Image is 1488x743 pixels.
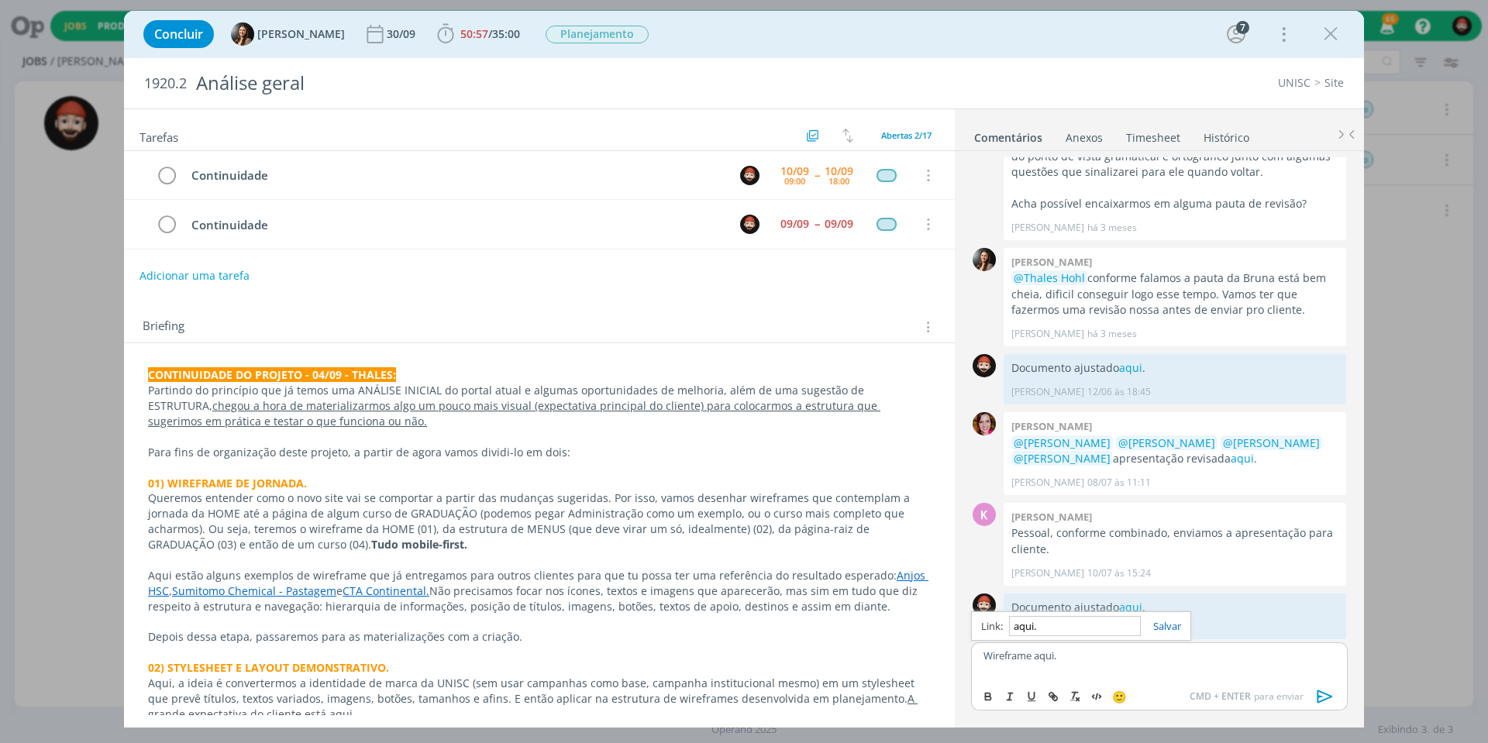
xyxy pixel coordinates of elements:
[1087,385,1151,399] span: 12/06 às 18:45
[973,412,996,435] img: B
[1011,600,1338,615] p: Documento ajustado .
[492,26,520,41] span: 35:00
[1223,435,1320,450] span: @[PERSON_NAME]
[1118,435,1215,450] span: @[PERSON_NAME]
[148,568,931,614] p: Aqui estão alguns exemplos de wireframe que já entregamos para outros clientes para que tu possa ...
[148,660,389,675] strong: 02) STYLESHEET E LAYOUT DEMONSTRATIVO.
[148,398,880,428] u: chegou a hora de materializarmos algo um pouco mais visual (expectativa principal do cliente) par...
[1011,270,1338,318] p: conforme falamos a pauta da Bruna está bem cheia, dificil conseguir logo esse tempo. Vamos ter qu...
[1087,221,1137,235] span: há 3 meses
[190,64,838,102] div: Análise geral
[780,218,809,229] div: 09/09
[1011,385,1084,399] p: [PERSON_NAME]
[1190,690,1304,703] span: para enviar
[780,166,809,177] div: 10/09
[825,218,853,229] div: 09/09
[1125,123,1181,146] a: Timesheet
[257,29,345,40] span: [PERSON_NAME]
[144,75,187,92] span: 1920.2
[460,26,488,41] span: 50:57
[1236,21,1249,34] div: 7
[1011,435,1338,467] p: apresentação revisada .
[139,126,178,145] span: Tarefas
[973,593,996,617] img: W
[973,248,996,271] img: B
[1108,687,1130,706] button: 🙂
[1203,123,1250,146] a: Histórico
[1324,75,1344,90] a: Site
[154,28,203,40] span: Concluir
[545,25,649,44] button: Planejamento
[387,29,418,40] div: 30/09
[973,354,996,377] img: W
[1112,689,1127,704] span: 🙂
[1231,451,1254,466] a: aqui
[148,629,931,645] p: Depois dessa etapa, passaremos para as materializações com a criação.
[148,568,928,598] a: Anjos HSC
[1014,270,1085,285] span: @Thales Hohl
[1014,451,1111,466] span: @[PERSON_NAME]
[231,22,345,46] button: B[PERSON_NAME]
[983,648,1335,662] p: Wireframe aqui.
[842,129,853,143] img: arrow-down-up.svg
[139,262,250,290] button: Adicionar uma tarefa
[784,177,805,185] div: 09:00
[1011,255,1092,269] b: [PERSON_NAME]
[1087,327,1137,341] span: há 3 meses
[1066,130,1103,146] div: Anexos
[738,163,761,187] button: W
[143,20,214,48] button: Concluir
[1011,196,1338,212] p: Acha possível encaixarmos em alguma pauta de revisão?
[1011,419,1092,433] b: [PERSON_NAME]
[1011,476,1084,490] p: [PERSON_NAME]
[124,11,1364,728] div: dialog
[371,537,467,552] strong: Tudo mobile-first.
[881,129,932,141] span: Abertas 2/17
[1011,327,1084,341] p: [PERSON_NAME]
[148,476,307,490] strong: 01) WIREFRAME DE JORNADA.
[148,490,931,552] p: Queremos entender como o novo site vai se comportar a partir das mudanças sugeridas. Por isso, va...
[1011,566,1084,580] p: [PERSON_NAME]
[148,383,931,429] p: Partindo do princípio que já temos uma ANÁLISE INICIAL do portal atual e algumas oportunidades de...
[184,166,725,185] div: Continuidade
[740,166,759,185] img: W
[740,215,759,234] img: W
[343,583,429,598] a: CTA Continental.
[1087,566,1151,580] span: 10/07 às 15:24
[231,22,254,46] img: B
[973,503,996,526] div: K
[973,123,1043,146] a: Comentários
[738,212,761,236] button: W
[1011,360,1338,376] p: Documento ajustado .
[1190,690,1254,703] span: CMD + ENTER
[1224,22,1249,46] button: 7
[1011,525,1338,557] p: Pessoal, conforme combinado, enviamos a apresentação para cliente.
[1119,600,1142,614] a: aqui
[184,215,725,235] div: Continuidade
[1011,221,1084,235] p: [PERSON_NAME]
[815,170,819,181] span: --
[1009,616,1141,636] input: https://quilljs.com
[143,317,184,337] span: Briefing
[1011,510,1092,524] b: [PERSON_NAME]
[148,445,931,460] p: Para fins de organização deste projeto, a partir de agora vamos dividi-lo em dois:
[148,691,918,721] u: A grande expectativa do cliente está aqui.
[1087,476,1151,490] span: 08/07 às 11:11
[488,26,492,41] span: /
[828,177,849,185] div: 18:00
[546,26,649,43] span: Planejamento
[815,218,819,229] span: --
[1278,75,1311,90] a: UNISC
[172,583,336,598] a: Sumitomo Chemical - Pastagem
[1119,360,1142,375] a: aqui
[433,22,524,46] button: 50:57/35:00
[148,367,396,382] strong: CONTINUIDADE DO PROJETO - 04/09 - THALES:
[825,166,853,177] div: 10/09
[1014,435,1111,450] span: @[PERSON_NAME]
[148,676,931,722] p: Aqui, a ideia é convertermos a identidade de marca da UNISC (sem usar campanhas como base, campan...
